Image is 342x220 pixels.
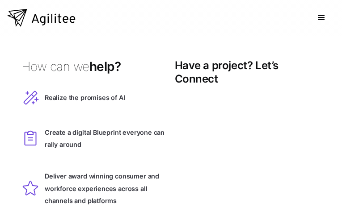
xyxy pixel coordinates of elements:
span: How can we [21,59,89,74]
h3: Have a project? Let’s Connect [175,59,321,86]
div: Realize the promises of AI [45,91,125,104]
h3: help? [21,59,168,75]
div: Deliver award winning consumer and workforce experiences across all channels and platforms [45,170,168,207]
div: Create a digital Blueprint everyone can rally around [45,126,168,150]
a: home [7,9,76,27]
div: menu [308,4,335,31]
